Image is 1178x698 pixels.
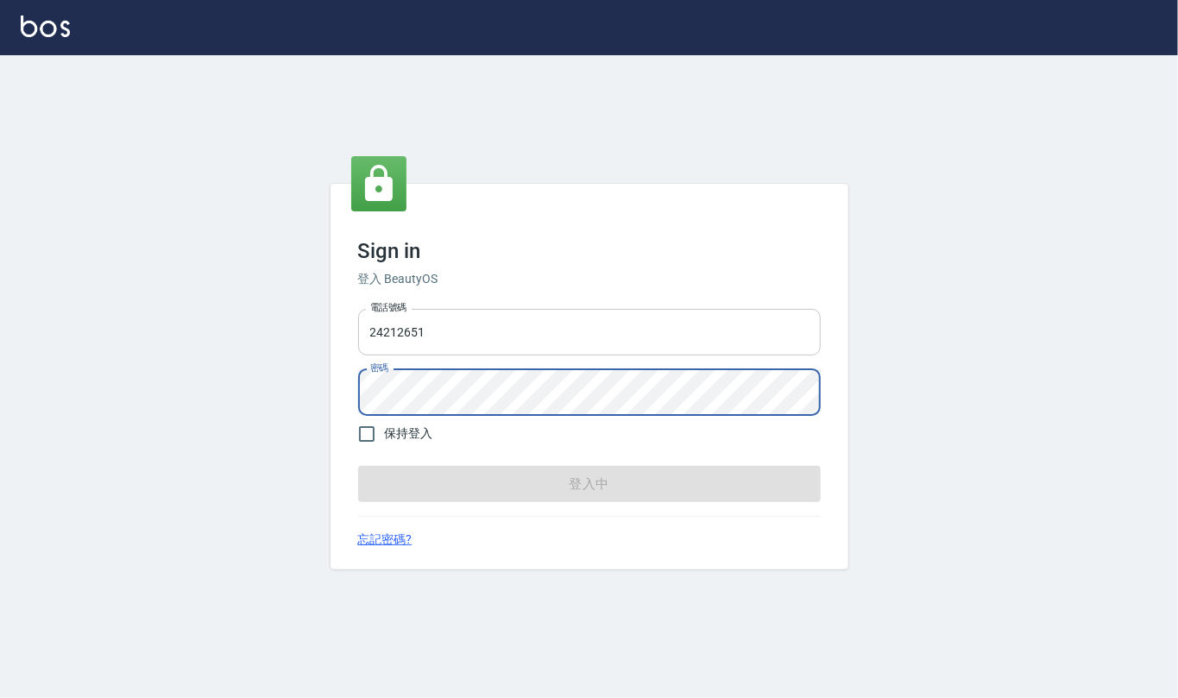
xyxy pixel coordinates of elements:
span: 保持登入 [385,424,433,443]
label: 密碼 [370,362,388,374]
h6: 登入 BeautyOS [358,270,821,288]
a: 忘記密碼? [358,531,413,549]
img: Logo [21,16,70,37]
h3: Sign in [358,239,821,263]
label: 電話號碼 [370,301,406,314]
